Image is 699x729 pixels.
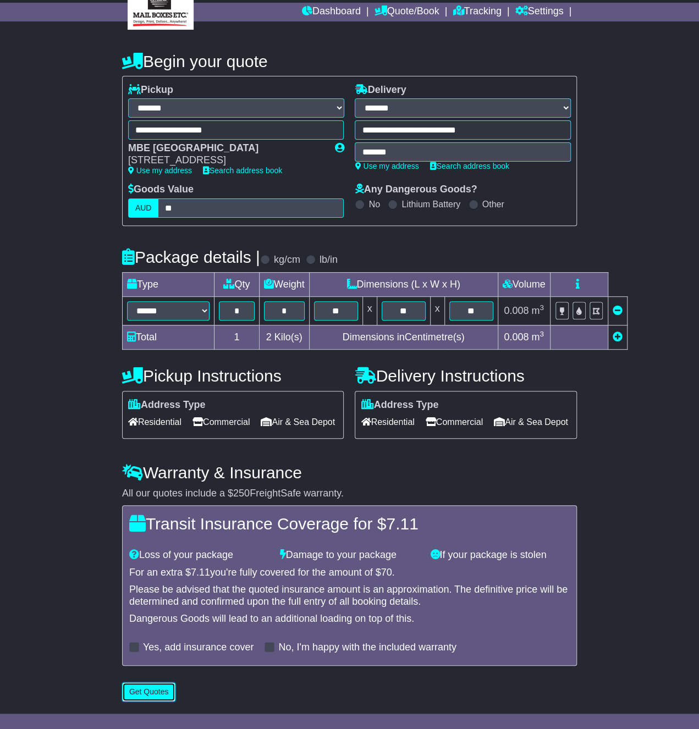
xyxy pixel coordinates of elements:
sup: 3 [540,330,544,338]
td: Type [122,272,214,296]
label: Address Type [128,399,206,411]
span: 7.11 [386,515,418,533]
span: Commercial [192,413,250,430]
label: Yes, add insurance cover [143,642,254,654]
td: Dimensions in Centimetre(s) [309,325,498,349]
div: Loss of your package [124,549,274,561]
a: Settings [515,3,563,21]
label: Goods Value [128,184,194,196]
div: For an extra $ you're fully covered for the amount of $ . [129,567,570,579]
span: 250 [233,488,250,499]
div: Dangerous Goods will lead to an additional loading on top of this. [129,613,570,625]
td: Dimensions (L x W x H) [309,272,498,296]
div: Damage to your package [274,549,425,561]
h4: Transit Insurance Coverage for $ [129,515,570,533]
h4: Pickup Instructions [122,367,344,385]
label: AUD [128,198,159,218]
span: 7.11 [191,567,210,578]
label: Pickup [128,84,173,96]
h4: Begin your quote [122,52,577,70]
td: Volume [498,272,550,296]
a: Use my address [128,166,192,175]
a: Use my address [355,162,419,170]
h4: Delivery Instructions [355,367,577,385]
td: Total [122,325,214,349]
label: Any Dangerous Goods? [355,184,477,196]
label: Delivery [355,84,406,96]
td: 1 [214,325,259,349]
label: No, I'm happy with the included warranty [278,642,456,654]
label: Lithium Battery [401,199,460,209]
span: 0.008 [504,332,529,343]
span: Air & Sea Depot [261,413,335,430]
label: lb/in [320,254,338,266]
div: All our quotes include a $ FreightSafe warranty. [122,488,577,500]
td: x [362,296,377,325]
td: Kilo(s) [259,325,309,349]
span: Residential [128,413,181,430]
span: 2 [266,332,272,343]
div: If your package is stolen [425,549,575,561]
label: Address Type [361,399,438,411]
h4: Package details | [122,248,260,266]
label: kg/cm [274,254,300,266]
a: Quote/Book [375,3,439,21]
span: 70 [381,567,392,578]
td: Weight [259,272,309,296]
a: Dashboard [302,3,361,21]
div: MBE [GEOGRAPHIC_DATA] [128,142,324,154]
td: x [430,296,444,325]
a: Add new item [613,332,623,343]
span: Commercial [426,413,483,430]
span: m [531,332,544,343]
a: Remove this item [613,305,623,316]
h4: Warranty & Insurance [122,463,577,482]
a: Search address book [203,166,282,175]
span: 0.008 [504,305,529,316]
span: Air & Sea Depot [494,413,568,430]
span: Residential [361,413,414,430]
a: Tracking [453,3,501,21]
label: Other [482,199,504,209]
div: [STREET_ADDRESS] [128,154,324,167]
a: Search address book [430,162,509,170]
div: Please be advised that the quoted insurance amount is an approximation. The definitive price will... [129,584,570,607]
td: Qty [214,272,259,296]
label: No [368,199,379,209]
sup: 3 [540,303,544,312]
button: Get Quotes [122,682,176,702]
span: m [531,305,544,316]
